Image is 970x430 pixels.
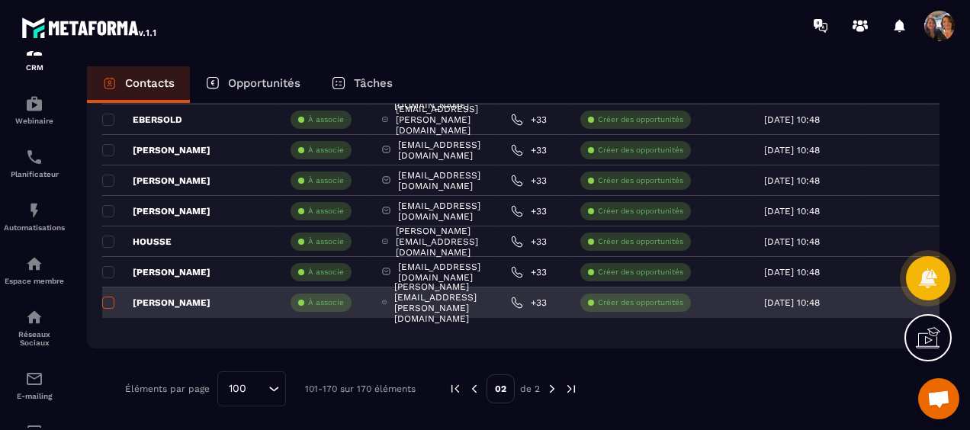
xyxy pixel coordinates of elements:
a: +33 [511,297,547,309]
a: +33 [511,144,547,156]
p: Contacts [125,76,175,90]
p: [PERSON_NAME] [102,205,210,217]
p: E-mailing [4,392,65,400]
p: 101-170 sur 170 éléments [305,383,416,394]
img: automations [25,95,43,113]
div: Search for option [217,371,286,406]
a: formationformationCRM [4,30,65,83]
p: [PERSON_NAME] [102,297,210,309]
p: Créer des opportunités [598,297,683,308]
p: Réseaux Sociaux [4,330,65,347]
p: Webinaire [4,117,65,125]
input: Search for option [252,380,265,397]
p: CRM [4,63,65,72]
span: 100 [223,380,252,397]
p: Créer des opportunités [598,145,683,156]
img: social-network [25,308,43,326]
img: prev [448,382,462,396]
p: Créer des opportunités [598,206,683,217]
p: de 2 [520,383,540,395]
p: Tâches [354,76,393,90]
a: +33 [511,266,547,278]
a: automationsautomationsWebinaire [4,83,65,136]
a: +33 [511,175,547,187]
img: logo [21,14,159,41]
a: +33 [511,114,547,126]
img: next [545,382,559,396]
p: Opportunités [228,76,300,90]
p: [DATE] 10:48 [764,267,820,278]
p: [DATE] 10:48 [764,297,820,308]
a: automationsautomationsEspace membre [4,243,65,297]
a: social-networksocial-networkRéseaux Sociaux [4,297,65,358]
img: next [564,382,578,396]
img: automations [25,255,43,273]
a: +33 [511,205,547,217]
p: [DATE] 10:48 [764,206,820,217]
p: À associe [308,297,344,308]
p: Créer des opportunités [598,236,683,247]
p: À associe [308,267,344,278]
p: [PERSON_NAME] [102,144,210,156]
p: À associe [308,145,344,156]
a: Tâches [316,66,408,103]
p: Éléments par page [125,383,210,394]
a: schedulerschedulerPlanificateur [4,136,65,190]
p: [DATE] 10:48 [764,114,820,125]
p: [PERSON_NAME] [102,266,210,278]
a: Contacts [87,66,190,103]
p: Créer des opportunités [598,114,683,125]
p: [DATE] 10:48 [764,236,820,247]
p: À associe [308,175,344,186]
p: 02 [487,374,515,403]
a: emailemailE-mailing [4,358,65,412]
img: email [25,370,43,388]
p: À associe [308,114,344,125]
a: automationsautomationsAutomatisations [4,190,65,243]
p: [DATE] 10:48 [764,175,820,186]
p: [PERSON_NAME] [102,175,210,187]
p: EBERSOLD [102,114,182,126]
p: À associe [308,206,344,217]
img: automations [25,201,43,220]
a: Opportunités [190,66,316,103]
p: Automatisations [4,223,65,232]
img: prev [467,382,481,396]
div: Ouvrir le chat [918,378,959,419]
p: Planificateur [4,170,65,178]
a: +33 [511,236,547,248]
p: Créer des opportunités [598,175,683,186]
p: À associe [308,236,344,247]
p: [DATE] 10:48 [764,145,820,156]
img: scheduler [25,148,43,166]
p: Créer des opportunités [598,267,683,278]
p: Espace membre [4,277,65,285]
p: HOUSSE [102,236,172,248]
